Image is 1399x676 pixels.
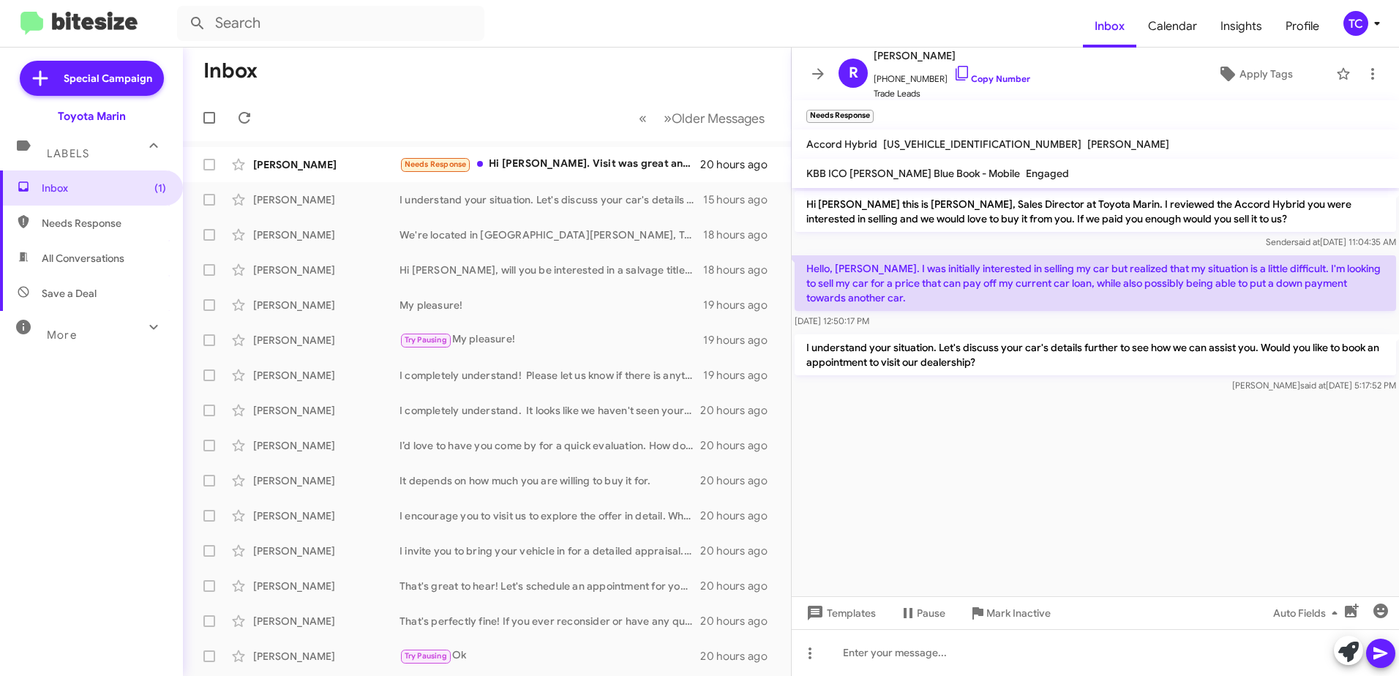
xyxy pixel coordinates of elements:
h1: Inbox [203,59,258,83]
button: Next [655,103,773,133]
div: 19 hours ago [703,333,779,348]
small: Needs Response [806,110,874,123]
a: Insights [1209,5,1274,48]
a: Inbox [1083,5,1136,48]
a: Profile [1274,5,1331,48]
div: [PERSON_NAME] [253,263,400,277]
span: said at [1294,236,1320,247]
button: TC [1331,11,1383,36]
div: 18 hours ago [703,263,779,277]
span: Pause [917,600,945,626]
div: 20 hours ago [700,438,779,453]
a: Calendar [1136,5,1209,48]
button: Previous [630,103,656,133]
div: 15 hours ago [703,192,779,207]
span: [DATE] 12:50:17 PM [795,315,869,326]
div: [PERSON_NAME] [253,473,400,488]
span: Sender [DATE] 11:04:35 AM [1266,236,1396,247]
span: Try Pausing [405,335,447,345]
div: [PERSON_NAME] [253,438,400,453]
span: Engaged [1026,167,1069,180]
div: [PERSON_NAME] [253,508,400,523]
div: [PERSON_NAME] [253,228,400,242]
span: All Conversations [42,251,124,266]
div: That's perfectly fine! If you ever reconsider or have any questions, feel free to reach out. Woul... [400,614,700,628]
span: [PERSON_NAME] [874,47,1030,64]
span: [PHONE_NUMBER] [874,64,1030,86]
div: [PERSON_NAME] [253,403,400,418]
nav: Page navigation example [631,103,773,133]
span: [PERSON_NAME] [DATE] 5:17:52 PM [1232,380,1396,391]
div: That's great to hear! Let's schedule an appointment for you to come in and discuss the details fu... [400,579,700,593]
div: [PERSON_NAME] [253,544,400,558]
div: We're located in [GEOGRAPHIC_DATA][PERSON_NAME], Toyota Marin. I just sent you a link to our onli... [400,228,703,242]
div: [PERSON_NAME] [253,333,400,348]
div: It depends on how much you are willing to buy it for. [400,473,700,488]
div: Hi [PERSON_NAME]. Visit was great and we really loved the 2024 Limited 4Runner. Unfortunately I t... [400,156,700,173]
span: Auto Fields [1273,600,1343,626]
div: 20 hours ago [700,544,779,558]
div: 19 hours ago [703,298,779,312]
a: Copy Number [953,73,1030,84]
div: [PERSON_NAME] [253,579,400,593]
p: Hello, [PERSON_NAME]. I was initially interested in selling my car but realized that my situation... [795,255,1396,311]
span: (1) [154,181,166,195]
div: 20 hours ago [700,614,779,628]
div: I invite you to bring your vehicle in for a detailed appraisal. When can you visit us for a quick... [400,544,700,558]
div: My pleasure! [400,331,703,348]
span: Special Campaign [64,71,152,86]
div: 20 hours ago [700,579,779,593]
div: [PERSON_NAME] [253,368,400,383]
span: Inbox [42,181,166,195]
span: » [664,109,672,127]
div: 20 hours ago [700,473,779,488]
span: Apply Tags [1239,61,1293,87]
span: Templates [803,600,876,626]
span: Save a Deal [42,286,97,301]
span: Accord Hybrid [806,138,877,151]
span: Older Messages [672,110,765,127]
p: I understand your situation. Let's discuss your car's details further to see how we can assist yo... [795,334,1396,375]
div: My pleasure! [400,298,703,312]
a: Special Campaign [20,61,164,96]
div: 20 hours ago [700,508,779,523]
span: [US_VEHICLE_IDENTIFICATION_NUMBER] [883,138,1081,151]
span: Mark Inactive [986,600,1051,626]
div: I understand your situation. Let's discuss your car's details further to see how we can assist yo... [400,192,703,207]
div: I’d love to have you come by for a quick evaluation. How does that sound? [400,438,700,453]
div: 20 hours ago [700,157,779,172]
input: Search [177,6,484,41]
div: [PERSON_NAME] [253,298,400,312]
span: Labels [47,147,89,160]
div: Ok [400,647,700,664]
div: [PERSON_NAME] [253,157,400,172]
div: I encourage you to visit us to explore the offer in detail. When would you like to come in? [400,508,700,523]
div: 20 hours ago [700,649,779,664]
span: « [639,109,647,127]
span: Needs Response [405,159,467,169]
span: Trade Leads [874,86,1030,101]
div: 18 hours ago [703,228,779,242]
div: [PERSON_NAME] [253,614,400,628]
div: TC [1343,11,1368,36]
div: Toyota Marin [58,109,126,124]
p: Hi [PERSON_NAME] this is [PERSON_NAME], Sales Director at Toyota Marin. I reviewed the Accord Hyb... [795,191,1396,232]
span: [PERSON_NAME] [1087,138,1169,151]
span: R [849,61,858,85]
button: Mark Inactive [957,600,1062,626]
div: I completely understand. It looks like we haven't seen your vehicle in person but $31k is our cur... [400,403,700,418]
div: I completely understand! Please let us know if there is anything we can do for you! [400,368,703,383]
button: Apply Tags [1180,61,1329,87]
button: Pause [888,600,957,626]
span: Try Pausing [405,651,447,661]
span: said at [1300,380,1326,391]
div: 20 hours ago [700,403,779,418]
div: [PERSON_NAME] [253,192,400,207]
button: Auto Fields [1261,600,1355,626]
button: Templates [792,600,888,626]
div: Hi [PERSON_NAME], will you be interested in a salvage title? I am in the process of getting a tit... [400,263,703,277]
